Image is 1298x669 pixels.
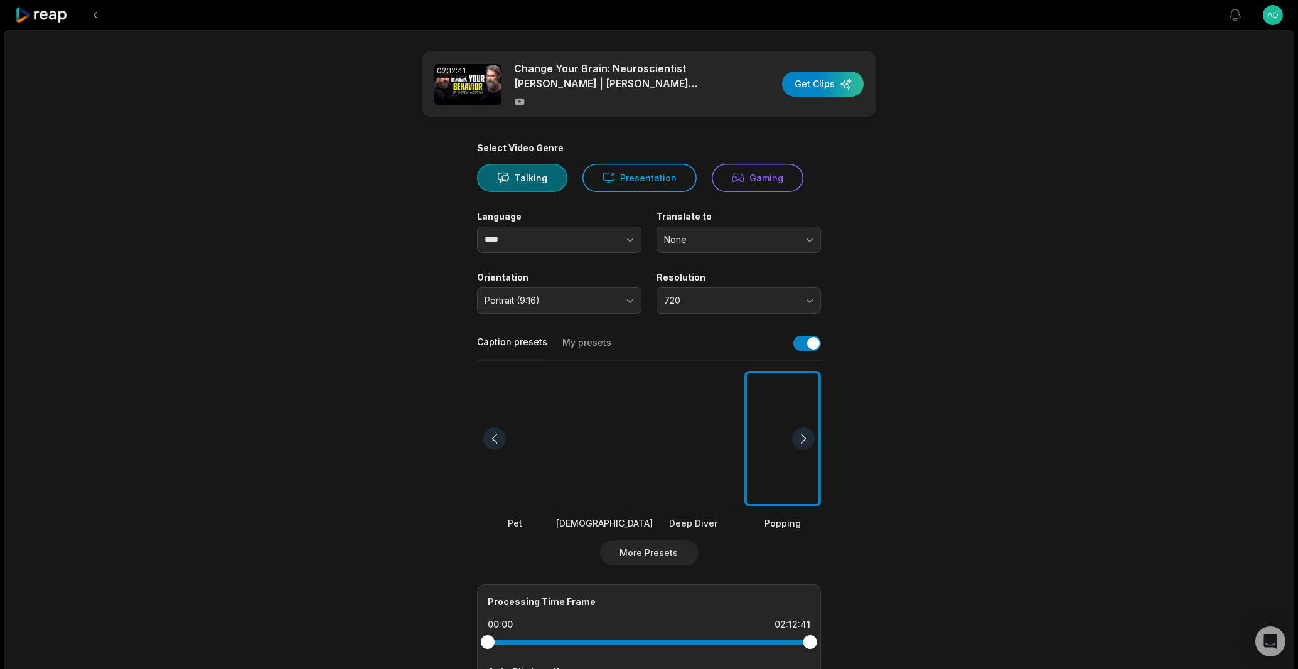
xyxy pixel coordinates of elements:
[664,295,796,306] span: 720
[775,618,810,631] div: 02:12:41
[477,142,821,154] div: Select Video Genre
[657,227,821,253] button: None
[477,272,641,283] label: Orientation
[657,272,821,283] label: Resolution
[1255,626,1285,656] div: Open Intercom Messenger
[556,516,653,530] div: [DEMOGRAPHIC_DATA]
[657,287,821,314] button: 720
[477,211,641,222] label: Language
[655,516,732,530] div: Deep Diver
[582,164,697,192] button: Presentation
[477,287,641,314] button: Portrait (9:16)
[712,164,803,192] button: Gaming
[664,234,796,245] span: None
[782,72,864,97] button: Get Clips
[488,595,810,608] div: Processing Time Frame
[657,211,821,222] label: Translate to
[477,516,554,530] div: Pet
[488,618,513,631] div: 00:00
[477,336,547,360] button: Caption presets
[600,540,699,565] button: More Presets
[477,164,567,192] button: Talking
[434,64,468,78] div: 02:12:41
[514,61,731,91] p: Change Your Brain: Neuroscientist [PERSON_NAME] | [PERSON_NAME] Podcast
[562,336,611,360] button: My presets
[485,295,616,306] span: Portrait (9:16)
[744,516,821,530] div: Popping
